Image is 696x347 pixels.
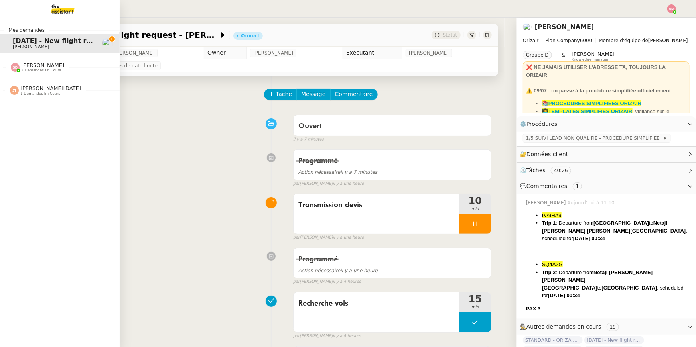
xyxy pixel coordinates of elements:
strong: PAX 3 [526,306,541,312]
span: Programmé [298,157,338,165]
span: il y a 4 heures [333,278,361,285]
span: [DATE] - New flight request - [PERSON_NAME] [54,31,219,39]
span: [PERSON_NAME] [409,49,449,57]
img: users%2FC9SBsJ0duuaSgpQFj5LgoEX8n0o2%2Favatar%2Fec9d51b8-9413-4189-adfb-7be4d8c96a3c [523,23,532,31]
span: par [293,278,300,285]
span: il y a une heure [298,268,378,273]
span: [PERSON_NAME] [523,37,690,45]
img: users%2FC9SBsJ0duuaSgpQFj5LgoEX8n0o2%2Favatar%2Fec9d51b8-9413-4189-adfb-7be4d8c96a3c [102,38,113,49]
strong: ⚠️ 09/07 : on passe à la procédure simplifiée officiellement : [526,88,674,94]
span: 15 [459,294,491,304]
span: Commentaires [526,183,567,189]
span: il y a 7 minutes [293,136,324,143]
span: SQ4A2G [542,261,563,267]
span: il y a une heure [333,180,364,187]
a: [PERSON_NAME] [535,23,594,31]
strong: [DATE] 00:34 [548,292,580,298]
span: min [459,206,491,212]
strong: [GEOGRAPHIC_DATA] [602,285,657,291]
span: Aujourd’hui à 11:10 [568,199,616,206]
nz-tag: Groupe D [523,51,552,59]
span: 💬 [520,183,585,189]
span: 1 demandes en cours [20,92,60,96]
div: 🔐Données client [517,147,696,162]
span: [PERSON_NAME] [572,51,615,57]
strong: Netaji [PERSON_NAME] [PERSON_NAME][GEOGRAPHIC_DATA] [542,220,686,234]
span: [PERSON_NAME] [21,62,64,68]
span: Pas de date limite [114,62,158,70]
li: : Departure from to , scheduled for [542,219,690,243]
span: Mes demandes [4,26,49,34]
small: [PERSON_NAME] [293,333,361,339]
li: : Departure from to , scheduled for [542,269,690,300]
span: Membre d'équipe de [599,38,649,43]
span: Transmission devis [298,199,455,211]
span: [DATE] - New flight request - [PERSON_NAME] [584,336,644,344]
strong: ❌ NE JAMAIS UTILISER L'ADRESSE TA, TOUJOURS LA ORIZAIR [526,64,666,78]
span: PA9HA9 [542,212,562,218]
button: Message [296,89,330,100]
span: 2 demandes en cours [21,68,61,73]
img: svg [667,4,676,13]
li: : vigilance sur le dashboard utiliser uniquement les templates avec ✈️Orizair pour éviter les con... [542,108,686,131]
img: svg [10,86,19,95]
span: Knowledge manager [572,57,609,62]
span: il y a 4 heures [333,333,361,339]
strong: [DATE] 00:34 [573,235,605,241]
strong: [GEOGRAPHIC_DATA] [593,220,649,226]
span: [PERSON_NAME] [526,199,568,206]
div: ⚙️Procédures [517,116,696,132]
strong: Trip 2 [542,269,556,275]
span: 🔐 [520,150,572,159]
span: ⏲️ [520,167,578,173]
span: Plan Company [546,38,580,43]
span: Commentaire [335,90,373,99]
span: Tâches [526,167,546,173]
span: [PERSON_NAME][DATE] [20,85,81,91]
span: il y a une heure [333,234,364,241]
div: 💬Commentaires 1 [517,178,696,194]
a: 👩‍💻TEMPLATES SIMPLIFIES ORIZAIR [542,108,633,114]
span: 🕵️ [520,323,622,330]
app-user-label: Knowledge manager [572,51,615,61]
span: par [293,180,300,187]
div: ⏲️Tâches 40:26 [517,163,696,178]
span: Action nécessaire [298,268,341,273]
span: 10 [459,196,491,206]
span: Tâche [276,90,292,99]
small: [PERSON_NAME] [293,234,364,241]
nz-tag: 1 [573,182,582,190]
span: Action nécessaire [298,169,341,175]
span: Ouvert [298,123,322,130]
span: [PERSON_NAME] [114,49,154,57]
nz-tag: 40:26 [551,167,571,174]
span: & [562,51,565,61]
span: Données client [526,151,568,157]
span: Autres demandes en cours [526,323,601,330]
span: [PERSON_NAME] [13,44,49,49]
span: il y a 7 minutes [298,169,377,175]
small: [PERSON_NAME] [293,180,364,187]
span: [PERSON_NAME] [253,49,293,57]
span: Message [301,90,325,99]
span: Statut [443,32,457,38]
span: [DATE] - New flight request - [PERSON_NAME] [13,37,177,45]
span: par [293,234,300,241]
span: Procédures [526,121,558,127]
a: 📚PROCEDURES SIMPLIFIEES ORIZAIR [542,100,641,106]
strong: Trip 1 [542,220,556,226]
div: 🕵️Autres demandes en cours 19 [517,319,696,335]
div: Ouvert [241,33,260,38]
span: Orizair [523,38,539,43]
span: par [293,333,300,339]
td: Owner [204,47,247,59]
button: Commentaire [330,89,378,100]
td: Exécutant [343,47,402,59]
button: Tâche [264,89,297,100]
span: 1/5 SUIVI LEAD NON QUALIFIE - PROCEDURE SIMPLIFIEE [526,134,663,142]
span: 6000 [580,38,592,43]
small: [PERSON_NAME] [293,278,361,285]
nz-tag: 19 [607,323,619,331]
